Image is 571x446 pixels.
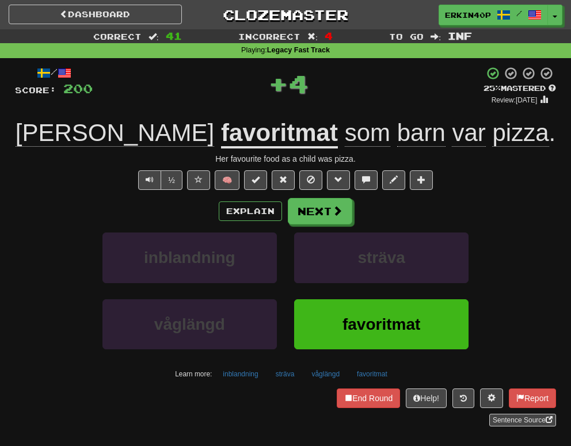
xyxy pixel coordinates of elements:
[492,96,538,104] small: Review: [DATE]
[492,119,549,147] span: pizza
[221,119,338,148] u: favoritmat
[199,5,372,25] a: Clozemaster
[215,170,239,190] button: 🧠
[102,232,277,283] button: inblandning
[445,10,491,20] span: Erkin40p
[337,388,400,408] button: End Round
[489,414,556,426] a: Sentence Source
[288,198,352,224] button: Next
[307,32,318,40] span: :
[342,315,420,333] span: favoritmat
[351,365,394,383] button: favoritmat
[175,370,212,378] small: Learn more:
[410,170,433,190] button: Add to collection (alt+a)
[93,32,142,41] span: Correct
[288,69,309,98] span: 4
[389,32,424,41] span: To go
[294,232,469,283] button: sträva
[63,81,93,96] span: 200
[154,315,225,333] span: våglängd
[305,365,346,383] button: våglängd
[431,32,441,40] span: :
[516,9,522,17] span: /
[452,119,485,147] span: var
[299,170,322,190] button: Ignore sentence (alt+i)
[355,170,378,190] button: Discuss sentence (alt+u)
[325,30,333,41] span: 4
[15,153,556,165] div: Her favourite food as a child was pizza.
[345,119,390,147] span: som
[144,249,235,266] span: inblandning
[268,66,288,101] span: +
[327,170,350,190] button: Grammar (alt+g)
[9,5,182,24] a: Dashboard
[15,85,56,95] span: Score:
[166,30,182,41] span: 41
[216,365,264,383] button: inblandning
[136,170,182,190] div: Text-to-speech controls
[238,32,300,41] span: Incorrect
[269,365,301,383] button: sträva
[16,119,214,147] span: [PERSON_NAME]
[452,388,474,408] button: Round history (alt+y)
[272,170,295,190] button: Reset to 0% Mastered (alt+r)
[357,249,405,266] span: sträva
[102,299,277,349] button: våglängd
[448,30,472,41] span: Inf
[149,32,159,40] span: :
[294,299,469,349] button: favoritmat
[484,83,501,93] span: 25 %
[439,5,548,25] a: Erkin40p /
[267,46,330,54] strong: Legacy Fast Track
[219,201,282,221] button: Explain
[509,388,556,408] button: Report
[161,170,182,190] button: ½
[382,170,405,190] button: Edit sentence (alt+d)
[244,170,267,190] button: Set this sentence to 100% Mastered (alt+m)
[138,170,161,190] button: Play sentence audio (ctl+space)
[484,83,556,94] div: Mastered
[406,388,447,408] button: Help!
[187,170,210,190] button: Favorite sentence (alt+f)
[15,66,93,81] div: /
[338,119,555,147] span: .
[397,119,446,147] span: barn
